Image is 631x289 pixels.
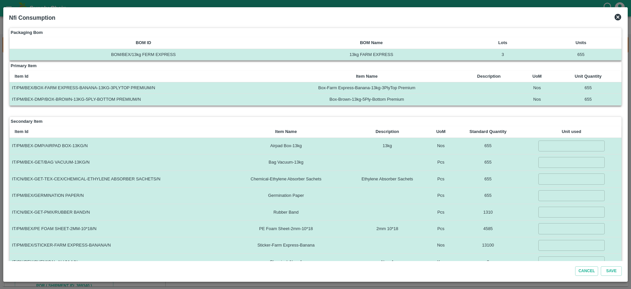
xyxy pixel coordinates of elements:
td: Alum A [347,254,427,270]
b: Unit used [562,129,581,134]
button: Save [601,266,622,276]
td: 2mm 10*18 [347,221,427,237]
b: BOM ID [136,40,151,45]
td: Box-Brown-13kg-5Ply-Bottom Premium [275,94,458,106]
b: Item Name [356,74,378,79]
td: IT/PM/BEX/PE FOAM SHEET-2MM-10*18/N [10,221,224,237]
td: Nos [519,82,555,94]
td: 1310 [455,204,522,221]
td: 655 [455,171,522,187]
b: UoM [436,129,445,134]
td: 655 [455,154,522,171]
td: 655 [540,49,622,61]
td: Airpad Box-13kg [224,138,347,154]
td: 655 [555,94,621,106]
td: Chemical-Ethylene Absorber Sachets [224,171,347,187]
td: IT/PM/BEX/STICKER-FARM EXPRESS-BANANA/N [10,237,224,253]
td: 0 [455,254,522,270]
td: Pcs [427,171,455,187]
td: Pcs [427,204,455,221]
button: Cancel [575,266,598,276]
td: Rubber Band [224,204,347,221]
td: IT/PM/BEX/GERMINATION PAPER/N [10,187,224,204]
b: Unit Quantity [575,74,602,79]
b: Standard Quantity [470,129,507,134]
td: 13kg [347,138,427,154]
td: IT/CN/BEX/CHEMICAL-ALUM A/N [10,254,224,270]
b: UoM [532,74,542,79]
b: Description [376,129,399,134]
td: Kgs [427,254,455,270]
td: IT/PM/BEX-GET/BAG VACUUM-13KG/N [10,154,224,171]
b: Description [477,74,501,79]
td: IT/PM/BEX-DMP/BOX-BROWN-13KG-5PLY-BOTTOM PREMIUM/N [10,94,275,106]
b: Item Id [15,129,29,134]
td: 13100 [455,237,522,253]
b: Item Id [15,74,29,79]
td: 13kg FARM EXPRESS [277,49,465,61]
td: Box-Farm Express-Banana-13kg-3PlyTop Premium [275,82,458,94]
b: Units [575,40,586,45]
td: Bag Vacuum-13kg [224,154,347,171]
b: Nfi Consumption [9,14,56,21]
td: IT/PM/BEX/BOX-FARM EXPRESS-BANANA-13KG-3PLYTOP PREMIUM/N [10,82,275,94]
td: IT/CN/BEX-GET-TEX-CEX/CHEMICAL-ETHYLENE ABSORBER SACHETS/N [10,171,224,187]
td: PE Foam Sheet-2mm-10*18 [224,221,347,237]
b: Item Name [275,129,297,134]
td: Pcs [427,154,455,171]
td: Pcs [427,221,455,237]
td: 3 [465,49,540,61]
td: Sticker-Farm Express-Banana [224,237,347,253]
td: IT/CN/BEX-GET-PMX/RUBBER BAND/N [10,204,224,221]
td: Germination Paper [224,187,347,204]
b: BOM Name [360,40,383,45]
td: Nos [427,138,455,154]
strong: Secondary Item [11,118,43,125]
td: 655 [455,187,522,204]
td: 4585 [455,221,522,237]
td: Nos [519,94,555,106]
td: Chemical-Alum A [224,254,347,270]
strong: Primary Item [11,63,37,69]
td: 655 [455,138,522,154]
td: 655 [555,82,621,94]
td: IT/PM/BEX-DMP/AIRPAD BOX-13KG/N [10,138,224,154]
td: Ethylene Absorber Sachets [347,171,427,187]
td: BOM/BEX/13kg FERM EXPRESS [10,49,278,61]
td: Pcs [427,187,455,204]
td: Nos [427,237,455,253]
strong: Packaging Bom [11,29,43,36]
b: Lots [498,40,507,45]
